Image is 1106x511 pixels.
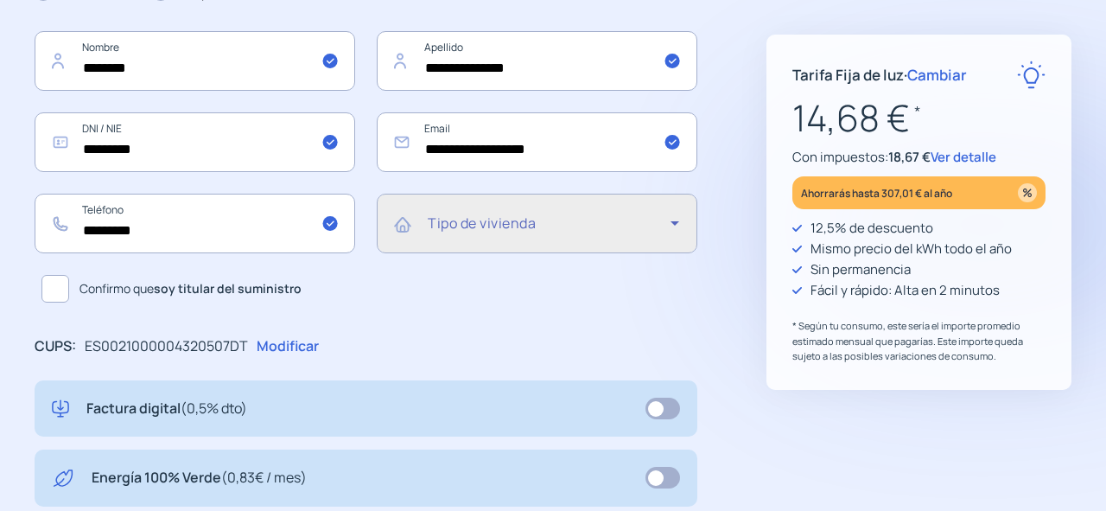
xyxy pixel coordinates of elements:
[792,318,1046,364] p: * Según tu consumo, este sería el importe promedio estimado mensual que pagarías. Este importe qu...
[810,259,911,280] p: Sin permanencia
[181,399,247,418] span: (0,5% dto)
[221,468,307,487] span: (0,83€ / mes)
[792,89,1046,147] p: 14,68 €
[79,279,302,298] span: Confirmo que
[801,183,952,203] p: Ahorrarás hasta 307,01 € al año
[907,65,967,85] span: Cambiar
[792,147,1046,168] p: Con impuestos:
[792,63,967,86] p: Tarifa Fija de luz ·
[888,148,931,166] span: 18,67 €
[35,335,76,358] p: CUPS:
[428,214,536,233] mat-label: Tipo de vivienda
[810,218,933,239] p: 12,5% de descuento
[154,280,302,297] b: soy titular del suministro
[257,335,319,358] p: Modificar
[931,148,996,166] span: Ver detalle
[52,398,69,420] img: digital-invoice.svg
[52,467,74,489] img: energy-green.svg
[810,239,1012,259] p: Mismo precio del kWh todo el año
[92,467,307,489] p: Energía 100% Verde
[1018,183,1037,202] img: percentage_icon.svg
[1017,61,1046,89] img: rate-E.svg
[85,335,248,358] p: ES0021000004320507DT
[810,280,1000,301] p: Fácil y rápido: Alta en 2 minutos
[86,398,247,420] p: Factura digital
